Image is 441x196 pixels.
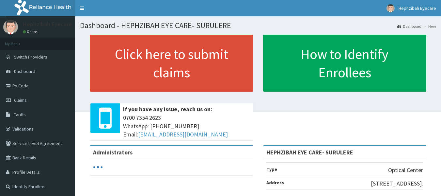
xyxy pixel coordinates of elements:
span: Tariffs [14,112,26,117]
a: [EMAIL_ADDRESS][DOMAIN_NAME] [138,131,228,138]
p: Hephzibah Eyecare [23,21,72,27]
b: Administrators [93,149,133,156]
svg: audio-loading [93,162,103,172]
a: Dashboard [397,24,421,29]
p: [STREET_ADDRESS]. [371,179,423,188]
span: Switch Providers [14,54,47,60]
a: Online [23,29,39,34]
b: Address [266,180,284,186]
a: Click here to submit claims [90,35,253,92]
span: 0700 7354 2623 WhatsApp: [PHONE_NUMBER] Email: [123,114,250,139]
h1: Dashboard - HEPHZIBAH EYE CARE- SURULERE [80,21,436,30]
img: User Image [3,20,18,34]
b: If you have any issue, reach us on: [123,105,212,113]
b: Type [266,166,277,172]
li: Here [422,24,436,29]
strong: HEPHZIBAH EYE CARE- SURULERE [266,149,353,156]
span: Claims [14,97,27,103]
img: User Image [386,4,395,12]
span: Hephzibah Eyecare [399,5,436,11]
span: Dashboard [14,68,35,74]
a: How to Identify Enrollees [263,35,427,92]
p: Optical Center [388,166,423,174]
